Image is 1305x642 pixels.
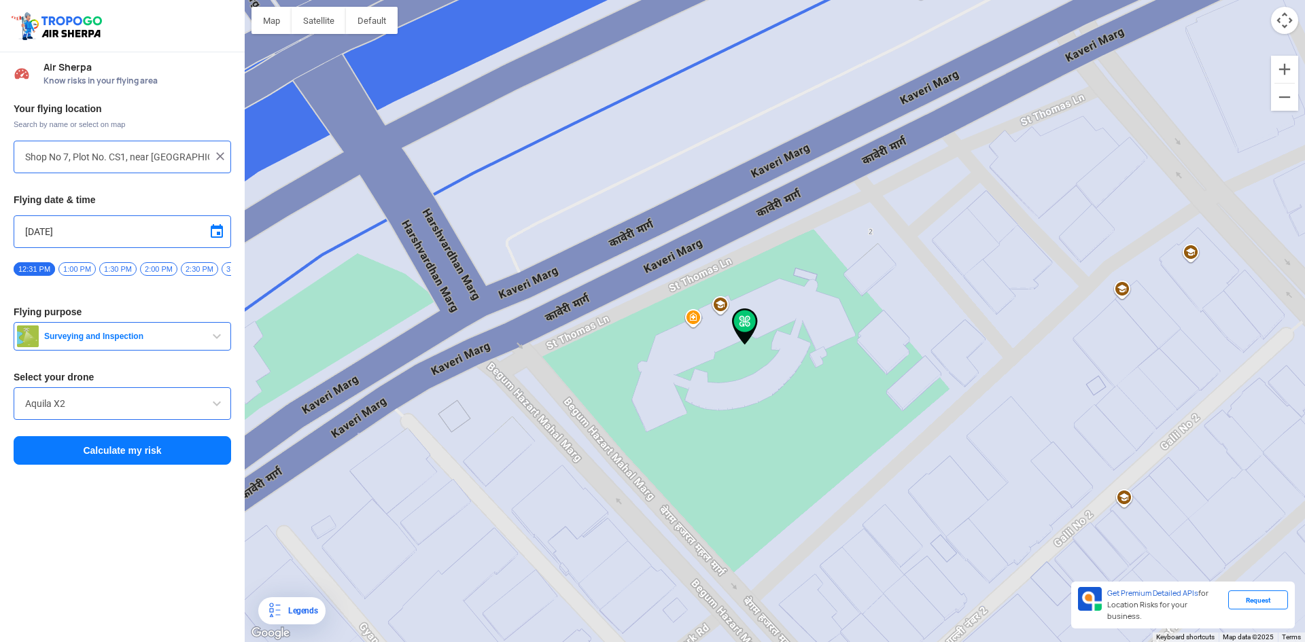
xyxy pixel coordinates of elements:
[14,65,30,82] img: Risk Scores
[14,262,55,276] span: 12:31 PM
[25,224,220,240] input: Select Date
[292,7,346,34] button: Show satellite imagery
[58,262,96,276] span: 1:00 PM
[1107,588,1198,598] span: Get Premium Detailed APIs
[1282,633,1301,641] a: Terms
[140,262,177,276] span: 2:00 PM
[39,331,209,342] span: Surveying and Inspection
[14,307,231,317] h3: Flying purpose
[43,62,231,73] span: Air Sherpa
[1228,590,1288,609] div: Request
[181,262,218,276] span: 2:30 PM
[25,395,220,412] input: Search by name or Brand
[25,149,209,165] input: Search your flying location
[248,624,293,642] img: Google
[99,262,137,276] span: 1:30 PM
[222,262,259,276] span: 3:00 PM
[283,603,317,619] div: Legends
[213,149,227,163] img: ic_close.png
[266,603,283,619] img: Legends
[251,7,292,34] button: Show street map
[43,75,231,86] span: Know risks in your flying area
[1271,84,1298,111] button: Zoom out
[14,104,231,113] h3: Your flying location
[1078,587,1102,611] img: Premium APIs
[14,195,231,204] h3: Flying date & time
[14,119,231,130] span: Search by name or select on map
[14,436,231,465] button: Calculate my risk
[1156,632,1215,642] button: Keyboard shortcuts
[14,322,231,351] button: Surveying and Inspection
[1271,7,1298,34] button: Map camera controls
[1223,633,1274,641] span: Map data ©2025
[1102,587,1228,623] div: for Location Risks for your business.
[10,10,107,41] img: ic_tgdronemaps.svg
[14,372,231,382] h3: Select your drone
[1271,56,1298,83] button: Zoom in
[17,325,39,347] img: survey.png
[248,624,293,642] a: Open this area in Google Maps (opens a new window)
